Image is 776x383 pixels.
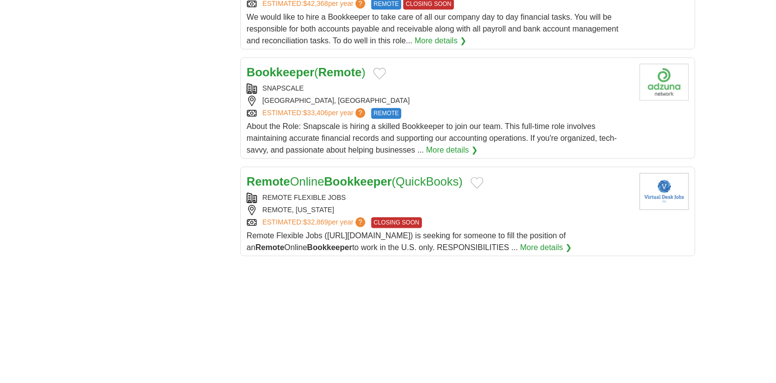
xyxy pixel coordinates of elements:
[324,175,391,188] strong: Bookkeeper
[303,109,328,117] span: $33,406
[247,231,566,252] span: Remote Flexible Jobs ([URL][DOMAIN_NAME]) is seeking for someone to fill the position of an Onlin...
[247,65,314,79] strong: Bookkeeper
[247,65,365,79] a: Bookkeeper(Remote)
[356,108,365,118] span: ?
[247,192,632,203] div: REMOTE FLEXIBLE JOBS
[247,83,632,94] div: SNAPSCALE
[371,108,401,119] span: REMOTE
[247,13,618,45] span: We would like to hire a Bookkeeper to take care of all our company day to day financial tasks. Yo...
[640,173,689,210] img: Company logo
[256,243,285,252] strong: Remote
[247,205,632,215] div: REMOTE, [US_STATE]
[640,64,689,100] img: Company logo
[247,122,617,154] span: About the Role: Snapscale is hiring a skilled Bookkeeper to join our team. This full-time role in...
[247,96,632,106] div: [GEOGRAPHIC_DATA], [GEOGRAPHIC_DATA]
[318,65,361,79] strong: Remote
[303,218,328,226] span: $32,869
[415,35,466,47] a: More details ❯
[247,175,290,188] strong: Remote
[262,217,367,228] a: ESTIMATED:$32,869per year?
[307,243,353,252] strong: Bookkeeper
[471,177,484,189] button: Add to favorite jobs
[520,242,572,254] a: More details ❯
[426,144,478,156] a: More details ❯
[356,217,365,227] span: ?
[373,67,386,79] button: Add to favorite jobs
[247,175,463,188] a: RemoteOnlineBookkeeper(QuickBooks)
[262,108,367,119] a: ESTIMATED:$33,406per year?
[371,217,422,228] span: CLOSING SOON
